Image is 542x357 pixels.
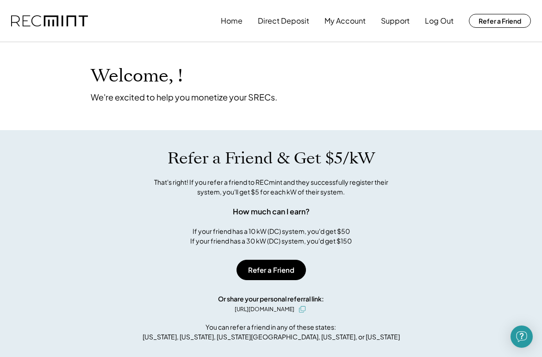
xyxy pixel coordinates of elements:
[381,12,410,30] button: Support
[218,294,324,304] div: Or share your personal referral link:
[91,65,206,87] h1: Welcome, !
[258,12,309,30] button: Direct Deposit
[91,92,277,102] div: We're excited to help you monetize your SRECs.
[324,12,366,30] button: My Account
[235,305,294,313] div: [URL][DOMAIN_NAME]
[11,15,88,27] img: recmint-logotype%403x.png
[143,322,400,342] div: You can refer a friend in any of these states: [US_STATE], [US_STATE], [US_STATE][GEOGRAPHIC_DATA...
[297,304,308,315] button: click to copy
[221,12,243,30] button: Home
[469,14,531,28] button: Refer a Friend
[425,12,454,30] button: Log Out
[237,260,306,280] button: Refer a Friend
[233,206,310,217] div: How much can I earn?
[168,149,375,168] h1: Refer a Friend & Get $5/kW
[144,177,399,197] div: That's right! If you refer a friend to RECmint and they successfully register their system, you'l...
[190,226,352,246] div: If your friend has a 10 kW (DC) system, you'd get $50 If your friend has a 30 kW (DC) system, you...
[511,326,533,348] div: Open Intercom Messenger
